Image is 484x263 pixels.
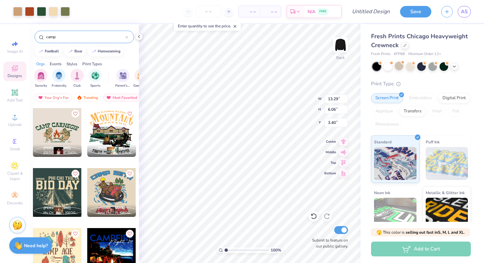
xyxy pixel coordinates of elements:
span: N/A [308,8,315,15]
button: Like [71,230,79,238]
img: Metallic & Glitter Ink [426,198,468,231]
span: Decorate [7,200,23,206]
div: Print Type [371,80,471,88]
span: Clipart & logos [3,171,26,181]
img: Neon Ink [374,198,417,231]
input: – – [196,6,221,17]
a: AS [458,6,471,17]
span: Image AI [7,49,23,54]
img: Fraternity Image [55,72,63,79]
img: trend_line.gif [91,49,96,53]
span: Puff Ink [426,138,440,145]
span: – – [264,8,277,15]
img: Club Image [73,72,81,79]
button: Like [126,170,134,178]
div: Applique [371,106,397,116]
button: Like [71,110,79,118]
div: Print Types [82,61,102,67]
img: Sorority Image [37,72,45,79]
strong: Need help? [24,243,48,249]
div: Screen Print [371,93,403,103]
button: bear [64,46,85,56]
div: Embroidery [405,93,436,103]
div: filter for Club [70,69,84,88]
span: Bottom [324,171,336,176]
span: Sorority [35,83,47,88]
span: Metallic & Glitter Ink [426,189,465,196]
div: Enter quantity to see the price. [174,21,241,31]
span: Fraternity [52,83,67,88]
span: Game Day [133,83,148,88]
span: Middle [324,150,336,155]
button: Like [71,170,79,178]
img: Standard [374,147,417,180]
img: Puff Ink [426,147,468,180]
div: Foil [448,106,464,116]
span: Beta Theta Pi, [GEOGRAPHIC_DATA] [98,211,133,216]
span: Fresh Prints [371,51,390,57]
div: filter for Game Day [133,69,148,88]
span: Center [324,139,336,144]
button: Like [126,110,134,118]
span: This color is . [376,229,465,235]
div: Most Favorited [103,94,140,102]
div: Vinyl [428,106,446,116]
img: trend_line.gif [68,49,73,53]
span: Sports [90,83,100,88]
div: bear [74,49,82,53]
div: Digital Print [438,93,470,103]
span: Standard [374,138,391,145]
span: Neon Ink [374,189,390,196]
img: Back [334,38,347,51]
div: Rhinestones [371,120,403,130]
div: filter for Sorority [34,69,47,88]
button: Like [126,230,134,238]
span: Top [324,161,336,165]
img: trend_line.gif [38,49,43,53]
img: most_fav.gif [38,95,43,100]
div: Back [336,55,345,61]
div: football [45,49,59,53]
span: 🫣 [376,229,382,236]
input: Try "Alpha" [45,34,125,40]
span: – – [243,8,256,15]
span: [PERSON_NAME] [98,146,125,150]
img: Parent's Weekend Image [119,72,127,79]
span: 100 % [271,247,281,253]
span: [PERSON_NAME] [43,206,71,210]
div: filter for Parent's Weekend [115,69,130,88]
img: Sports Image [92,72,99,79]
span: FREE [319,9,326,14]
div: Trending [74,94,101,102]
button: filter button [70,69,84,88]
div: Transfers [399,106,426,116]
strong: selling out fast in S, M, L and XL [406,230,464,235]
button: filter button [52,69,67,88]
button: filter button [34,69,47,88]
button: filter button [115,69,130,88]
div: filter for Sports [89,69,102,88]
span: [GEOGRAPHIC_DATA], [GEOGRAPHIC_DATA] [43,151,79,156]
span: Add Text [7,98,23,103]
span: Designs [8,73,22,78]
button: homecoming [88,46,123,56]
span: [PERSON_NAME] [43,146,71,150]
img: Game Day Image [137,72,145,79]
span: Upload [8,122,21,127]
span: Phi Chi Theta, [GEOGRAPHIC_DATA][US_STATE] [43,211,79,216]
span: Pi Kappa Alpha, [US_STATE][GEOGRAPHIC_DATA] [98,151,133,156]
div: Orgs [36,61,45,67]
span: Greek [10,146,20,152]
div: filter for Fraternity [52,69,67,88]
div: Events [50,61,62,67]
span: Parent's Weekend [115,83,130,88]
div: homecoming [98,49,121,53]
img: most_fav.gif [106,95,111,100]
span: [PERSON_NAME] [98,206,125,210]
button: filter button [89,69,102,88]
input: Untitled Design [347,5,395,18]
button: football [35,46,62,56]
button: filter button [133,69,148,88]
div: Your Org's Fav [35,94,72,102]
span: Club [73,83,81,88]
